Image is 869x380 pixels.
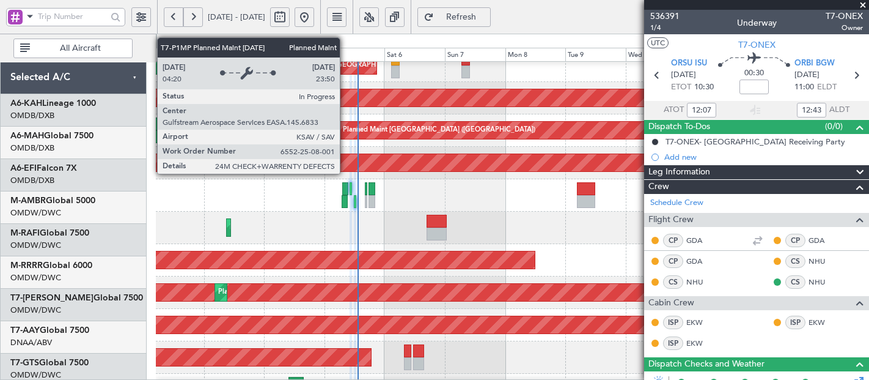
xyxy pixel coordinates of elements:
a: A6-EFIFalcon 7X [10,164,77,173]
span: A6-KAH [10,99,42,108]
a: GDA [809,235,836,246]
a: A6-MAHGlobal 7500 [10,132,94,140]
span: M-RAFI [10,229,40,237]
span: Dispatch To-Dos [648,120,710,134]
span: 00:30 [744,67,764,80]
div: CS [785,275,805,289]
span: A6-EFI [10,164,37,173]
a: EKW [686,338,714,349]
a: OMDW/DWC [10,272,61,283]
a: T7-[PERSON_NAME]Global 7500 [10,294,143,302]
div: CS [663,275,683,289]
span: M-RRRR [10,261,43,270]
span: ATOT [664,104,684,116]
span: (0/0) [825,120,843,133]
a: NHU [809,256,836,267]
span: 1/4 [650,23,680,33]
a: T7-AAYGlobal 7500 [10,326,89,335]
div: Thu 4 [264,48,324,62]
span: ALDT [829,104,849,116]
a: M-AMBRGlobal 5000 [10,196,95,205]
div: Planned Maint Dubai (Al Maktoum Intl) [218,283,339,302]
span: [DATE] [671,69,696,81]
div: Planned Maint [GEOGRAPHIC_DATA] ([GEOGRAPHIC_DATA]) [343,121,535,140]
div: Planned Maint [GEOGRAPHIC_DATA] ([GEOGRAPHIC_DATA] Intl) [157,56,361,75]
span: ETOT [671,81,691,94]
span: [DATE] - [DATE] [208,12,265,23]
span: Refresh [436,13,486,21]
a: GDA [686,256,714,267]
span: ORSU ISU [671,58,707,70]
a: OMDW/DWC [10,305,61,316]
input: --:-- [687,103,716,117]
span: Owner [826,23,863,33]
a: GDA [686,235,714,246]
a: EKW [686,317,714,328]
div: Fri 5 [324,48,385,62]
div: [DATE] [159,36,180,47]
span: ELDT [817,81,837,94]
span: A6-MAH [10,132,44,140]
div: Tue 9 [565,48,626,62]
div: CP [663,255,683,268]
span: 536391 [650,10,680,23]
a: OMDW/DWC [10,207,61,218]
span: T7-[PERSON_NAME] [10,294,94,302]
span: T7-AAY [10,326,40,335]
div: ISP [785,316,805,329]
div: Wed 3 [204,48,265,62]
div: Planned Maint Dubai (Al Maktoum Intl) [230,218,350,237]
div: AOG Maint [GEOGRAPHIC_DATA] (Dubai Intl) [298,56,441,75]
a: OMDW/DWC [10,240,61,251]
a: OMDB/DXB [10,110,54,121]
span: Leg Information [648,165,710,179]
div: CP [663,234,683,247]
span: M-AMBR [10,196,46,205]
div: Wed 10 [626,48,686,62]
input: --:-- [797,103,826,117]
span: ORBI BGW [794,58,835,70]
span: 11:00 [794,81,814,94]
a: EKW [809,317,836,328]
span: Cabin Crew [648,296,694,310]
span: [DATE] [794,69,820,81]
a: M-RAFIGlobal 7500 [10,229,89,237]
div: ISP [663,316,683,329]
a: T7-GTSGlobal 7500 [10,359,89,367]
input: Trip Number [38,7,107,26]
div: T7-ONEX- [GEOGRAPHIC_DATA] Receiving Party [665,136,845,147]
a: M-RRRRGlobal 6000 [10,261,92,270]
div: Underway [737,17,777,29]
div: Sun 7 [445,48,505,62]
div: ISP [663,337,683,350]
span: T7-ONEX [826,10,863,23]
span: All Aircraft [32,44,128,53]
span: T7-ONEX [738,39,776,51]
span: 10:30 [694,81,714,94]
div: Mon 8 [505,48,566,62]
a: A6-KAHLineage 1000 [10,99,96,108]
span: Dispatch Checks and Weather [648,357,765,371]
a: NHU [686,277,714,288]
a: OMDB/DXB [10,143,54,154]
div: CS [785,255,805,268]
a: Schedule Crew [650,197,703,209]
div: CP [785,234,805,247]
a: OMDB/DXB [10,175,54,186]
div: Add new [664,152,863,162]
button: UTC [647,37,669,48]
a: DNAA/ABV [10,337,52,348]
button: All Aircraft [13,39,133,58]
div: Sat 6 [384,48,445,62]
button: Refresh [417,7,491,27]
span: Flight Crew [648,213,694,227]
div: Tue 2 [144,48,204,62]
span: Crew [648,180,669,194]
span: T7-GTS [10,359,39,367]
a: NHU [809,277,836,288]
